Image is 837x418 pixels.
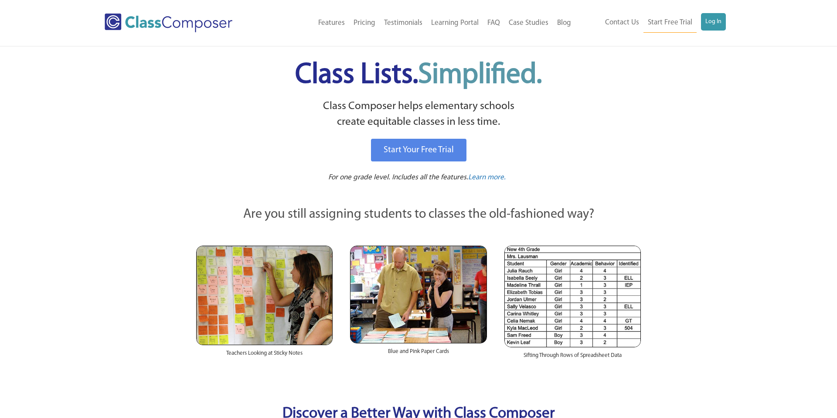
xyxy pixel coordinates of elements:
[504,246,641,347] img: Spreadsheets
[350,343,487,364] div: Blue and Pink Paper Cards
[601,13,643,32] a: Contact Us
[196,345,333,366] div: Teachers Looking at Sticky Notes
[350,246,487,343] img: Blue and Pink Paper Cards
[483,14,504,33] a: FAQ
[384,146,454,154] span: Start Your Free Trial
[295,61,542,89] span: Class Lists.
[701,13,726,31] a: Log In
[268,14,575,33] nav: Header Menu
[468,172,506,183] a: Learn more.
[504,14,553,33] a: Case Studies
[349,14,380,33] a: Pricing
[328,174,468,181] span: For one grade level. Includes all the features.
[196,205,641,224] p: Are you still assigning students to classes the old-fashioned way?
[314,14,349,33] a: Features
[196,246,333,345] img: Teachers Looking at Sticky Notes
[105,14,232,32] img: Class Composer
[195,99,642,130] p: Class Composer helps elementary schools create equitable classes in less time.
[504,347,641,368] div: Sifting Through Rows of Spreadsheet Data
[575,13,726,33] nav: Header Menu
[427,14,483,33] a: Learning Portal
[380,14,427,33] a: Testimonials
[371,139,466,161] a: Start Your Free Trial
[643,13,697,33] a: Start Free Trial
[418,61,542,89] span: Simplified.
[553,14,575,33] a: Blog
[468,174,506,181] span: Learn more.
